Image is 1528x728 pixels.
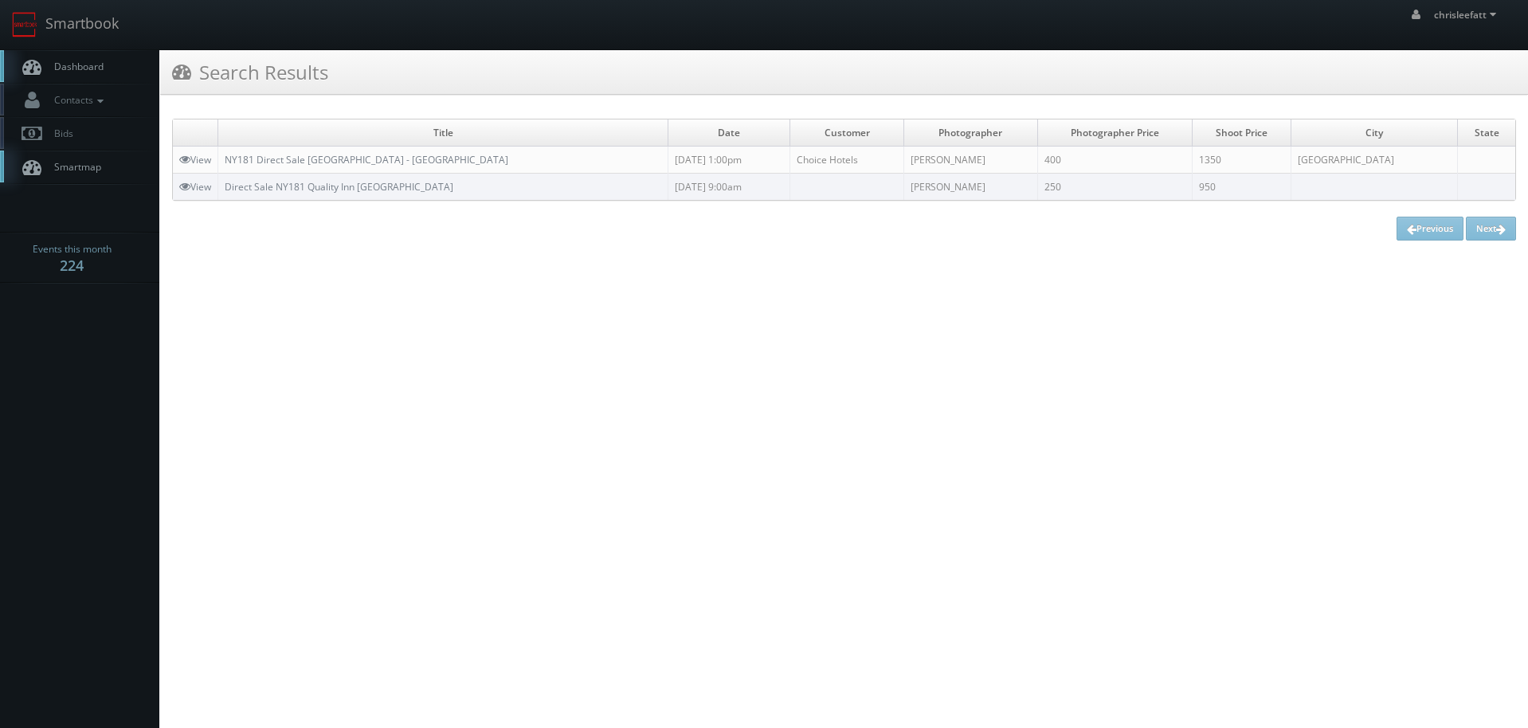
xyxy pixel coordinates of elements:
[1291,119,1458,147] td: City
[1193,147,1291,174] td: 1350
[1038,147,1193,174] td: 400
[668,147,790,174] td: [DATE] 1:00pm
[218,119,668,147] td: Title
[225,153,508,166] a: NY181 Direct Sale [GEOGRAPHIC_DATA] - [GEOGRAPHIC_DATA]
[1291,147,1458,174] td: [GEOGRAPHIC_DATA]
[790,119,903,147] td: Customer
[179,153,211,166] a: View
[179,180,211,194] a: View
[668,174,790,201] td: [DATE] 9:00am
[668,119,790,147] td: Date
[903,119,1037,147] td: Photographer
[46,160,101,174] span: Smartmap
[172,58,328,86] h3: Search Results
[1434,8,1501,22] span: chrisleefatt
[1038,119,1193,147] td: Photographer Price
[1193,119,1291,147] td: Shoot Price
[46,127,73,140] span: Bids
[903,147,1037,174] td: [PERSON_NAME]
[903,174,1037,201] td: [PERSON_NAME]
[1193,174,1291,201] td: 950
[46,60,104,73] span: Dashboard
[225,180,453,194] a: Direct Sale NY181 Quality Inn [GEOGRAPHIC_DATA]
[60,256,84,275] strong: 224
[1458,119,1515,147] td: State
[1038,174,1193,201] td: 250
[46,93,108,107] span: Contacts
[790,147,903,174] td: Choice Hotels
[33,241,112,257] span: Events this month
[12,12,37,37] img: smartbook-logo.png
